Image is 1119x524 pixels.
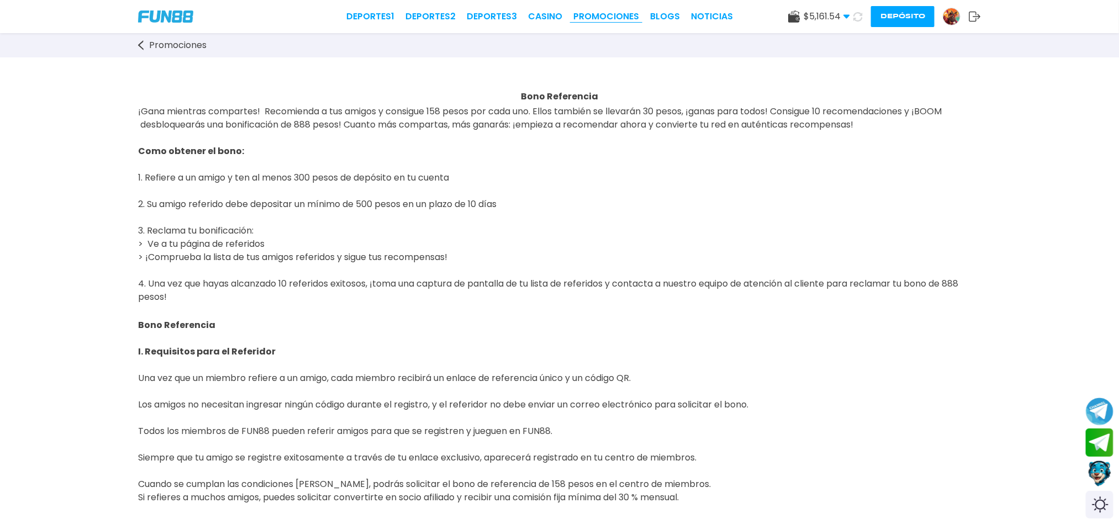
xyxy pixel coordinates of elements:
strong: I. Requisitos para el Referidor [138,345,276,358]
img: Company Logo [138,10,193,23]
a: Promociones [138,39,218,52]
span: ¡Gana mientras compartes! Recomienda a tus amigos y consigue 158 pesos por cada uno. Ellos tambié... [138,105,942,131]
div: Switch theme [1086,491,1113,518]
a: Avatar [943,8,969,25]
a: Promociones [573,10,639,23]
span: Promociones [149,39,207,52]
a: BLOGS [650,10,680,23]
img: Avatar [943,8,960,25]
button: Join telegram [1086,428,1113,457]
a: Deportes2 [405,10,456,23]
a: Deportes1 [346,10,394,23]
a: CASINO [528,10,562,23]
strong: Como obtener el bono: [138,145,244,157]
span: $ 5,161.54 [804,10,850,23]
strong: Bono Referencia [521,90,598,103]
a: Deportes3 [467,10,517,23]
button: Join telegram channel [1086,397,1113,426]
button: Contact customer service [1086,459,1113,488]
strong: Bono Referencia [138,319,215,331]
a: NOTICIAS [691,10,733,23]
button: Depósito [871,6,935,27]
